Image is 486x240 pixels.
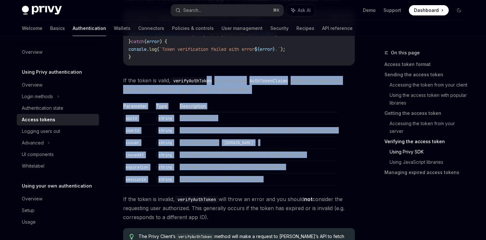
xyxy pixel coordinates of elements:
span: If the token is invalid, will throw an error and you should consider the requesting user authoriz... [123,195,355,222]
a: Using the access token with popular libraries [390,90,469,108]
a: API reference [322,21,353,36]
a: Access tokens [17,114,99,125]
code: string [156,127,175,134]
span: } [273,46,275,52]
button: Search...⌘K [171,5,283,16]
div: Overview [22,81,42,89]
div: Overview [22,195,42,203]
span: . [147,46,149,52]
a: Authentication state [17,102,99,114]
span: privy [193,31,206,37]
span: . [206,31,208,37]
td: This will always be . [177,136,337,149]
h5: Using Privy authentication [22,68,82,76]
code: AuthTokenClaims [247,77,291,84]
a: Policies & controls [172,21,214,36]
code: appId [123,115,139,122]
span: If the token is valid, will return an object with additional information about the request, with ... [123,76,355,94]
span: ( [144,39,147,44]
code: sessionId [123,176,148,183]
span: console [129,46,147,52]
span: ⌘ K [273,8,280,13]
span: const [129,31,141,37]
div: Advanced [22,139,44,147]
a: User management [221,21,263,36]
a: Security [270,21,289,36]
code: issuedAt [123,152,146,158]
button: Toggle dark mode [454,5,464,15]
a: Overview [17,46,99,58]
svg: Tip [130,234,134,240]
code: userId [123,127,142,134]
a: Recipes [296,21,314,36]
div: Authentication state [22,104,63,112]
span: On this page [391,49,420,57]
div: UI components [22,151,54,158]
span: ( [247,31,249,37]
a: Support [383,7,401,14]
span: error [147,39,159,44]
code: string [156,164,175,171]
a: Wallets [114,21,130,36]
a: Logging users out [17,125,99,137]
a: Whitelabel [17,160,99,172]
span: catch [131,39,144,44]
span: await [180,31,193,37]
a: Overview [17,193,99,205]
button: Ask AI [287,5,315,16]
a: Authentication [73,21,106,36]
a: Welcome [22,21,42,36]
a: Using JavaScript libraries [390,157,469,167]
span: ); [273,31,278,37]
a: Getting the access token [384,108,469,118]
th: Description [177,103,337,112]
a: Accessing the token from your client [390,80,469,90]
a: Connectors [138,21,164,36]
h5: Using your own authentication [22,182,92,190]
a: Accessing the token from your server [390,118,469,136]
code: string [156,115,175,122]
div: Search... [183,6,201,14]
span: ); [280,46,285,52]
a: Using Privy SDK [390,147,469,157]
div: Whitelabel [22,162,44,170]
code: verifyAuthToken [171,77,214,84]
span: Dashboard [414,7,439,14]
div: Access tokens [22,116,55,124]
span: } [129,54,131,60]
td: The authenticated user’s Privy DID. Use this to identify the requesting user. [177,124,337,136]
div: Logging users out [22,127,60,135]
a: Sending the access token [384,69,469,80]
div: Login methods [22,93,53,100]
span: } [129,39,131,44]
code: string [156,140,175,146]
span: `Token verification failed with error [159,46,255,52]
div: Overview [22,48,42,56]
a: Demo [363,7,376,14]
span: ${ [255,46,260,52]
span: log [149,46,157,52]
code: string [156,152,175,158]
code: '[DOMAIN_NAME]' [219,140,258,146]
a: Setup [17,205,99,216]
th: Parameter [123,103,153,112]
a: Usage [17,216,99,228]
span: .` [275,46,280,52]
strong: not [304,196,312,202]
a: Verifying the access token [384,136,469,147]
code: string [156,176,175,183]
span: verifiedClaims [141,31,177,37]
code: verifyAuthToken [175,196,219,203]
a: Access token format [384,59,469,69]
td: Timestamp for when the access token will expire. [177,161,337,173]
a: UI components [17,149,99,160]
span: = [177,31,180,37]
span: Ask AI [298,7,310,14]
a: Managing expired access tokens [384,167,469,178]
span: authToken [249,31,273,37]
code: verifyAuthToken [175,234,214,240]
span: ) { [159,39,167,44]
code: expiration [123,164,151,171]
a: Basics [50,21,65,36]
code: issuer [123,140,142,146]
